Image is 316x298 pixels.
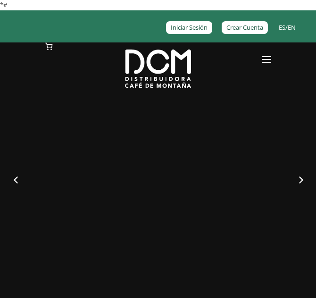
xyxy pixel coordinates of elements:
a: EN [288,23,296,32]
span: / [279,23,296,33]
a: Crear Cuenta [222,21,268,34]
a: Iniciar Sesión [166,21,212,34]
a: ES [279,23,285,32]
